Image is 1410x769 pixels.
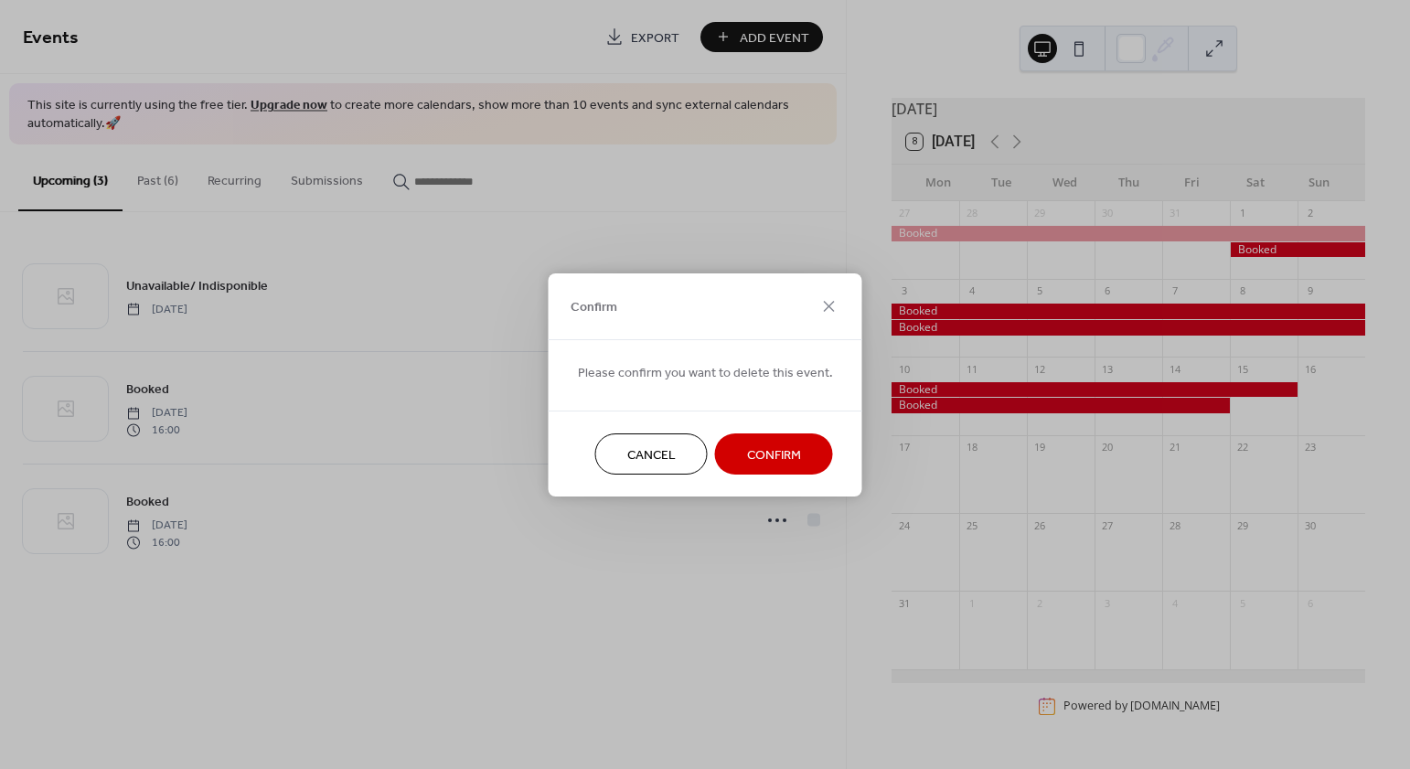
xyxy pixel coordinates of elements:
span: Confirm [571,298,617,317]
span: Please confirm you want to delete this event. [578,363,833,382]
span: Cancel [627,445,676,465]
button: Confirm [715,433,833,475]
span: Confirm [747,445,801,465]
button: Cancel [595,433,708,475]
